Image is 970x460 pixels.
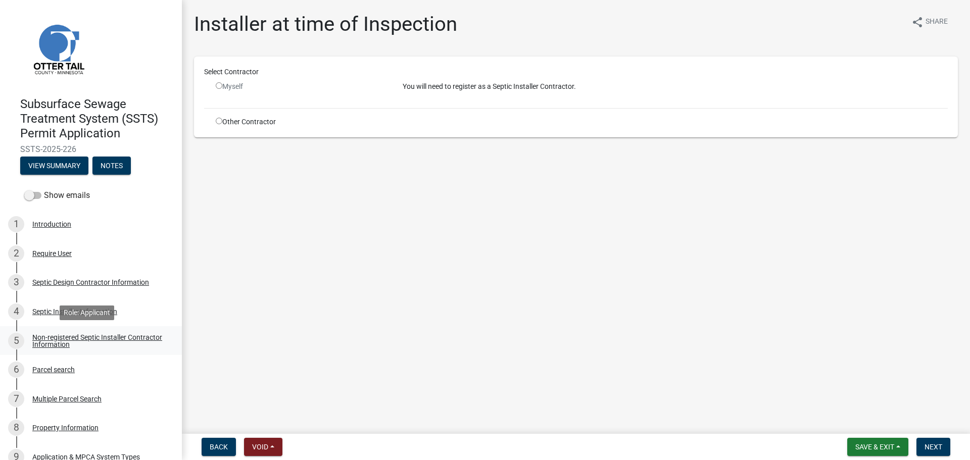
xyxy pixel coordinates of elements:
[20,163,88,171] wm-modal-confirm: Summary
[8,391,24,407] div: 7
[911,16,924,28] i: share
[24,189,90,201] label: Show emails
[8,303,24,320] div: 4
[60,305,114,320] div: Role: Applicant
[20,157,88,175] button: View Summary
[20,97,174,140] h4: Subsurface Sewage Treatment System (SSTS) Permit Application
[926,16,948,28] span: Share
[8,420,24,436] div: 8
[252,443,268,451] span: Void
[32,250,72,257] div: Require User
[20,11,96,86] img: Otter Tail County, Minnesota
[855,443,894,451] span: Save & Exit
[903,12,956,32] button: shareShare
[916,438,950,456] button: Next
[210,443,228,451] span: Back
[32,366,75,373] div: Parcel search
[32,308,117,315] div: Septic Installer Information
[925,443,942,451] span: Next
[32,221,71,228] div: Introduction
[32,424,99,431] div: Property Information
[8,362,24,378] div: 6
[92,157,131,175] button: Notes
[20,144,162,154] span: SSTS-2025-226
[8,333,24,349] div: 5
[847,438,908,456] button: Save & Exit
[92,163,131,171] wm-modal-confirm: Notes
[8,216,24,232] div: 1
[403,81,948,92] p: You will need to register as a Septic Installer Contractor.
[8,245,24,262] div: 2
[8,274,24,290] div: 3
[32,279,149,286] div: Septic Design Contractor Information
[216,81,387,92] div: Myself
[194,12,457,36] h1: Installer at time of Inspection
[197,67,955,77] div: Select Contractor
[32,334,166,348] div: Non-registered Septic Installer Contractor Information
[244,438,282,456] button: Void
[32,395,102,402] div: Multiple Parcel Search
[202,438,236,456] button: Back
[208,117,395,127] div: Other Contractor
